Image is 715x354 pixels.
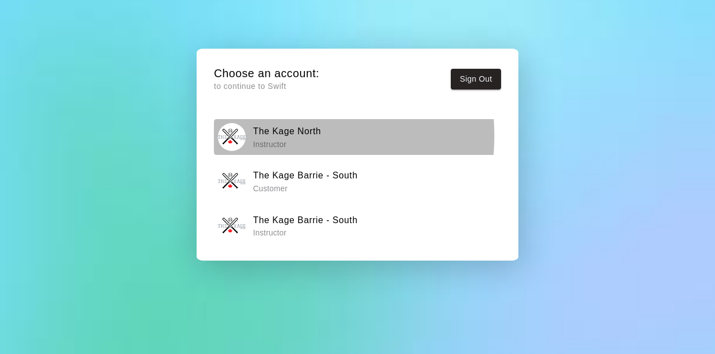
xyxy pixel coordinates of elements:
[218,123,246,151] img: The Kage North
[214,208,501,243] button: The Kage Barrie - SouthThe Kage Barrie - South Instructor
[214,66,320,81] h5: Choose an account:
[214,119,501,154] button: The Kage NorthThe Kage North Instructor
[253,124,321,139] h6: The Kage North
[451,69,501,89] button: Sign Out
[253,139,321,150] p: Instructor
[253,183,357,194] p: Customer
[214,164,501,199] button: The Kage Barrie - SouthThe Kage Barrie - South Customer
[253,168,357,183] h6: The Kage Barrie - South
[253,227,357,238] p: Instructor
[214,81,320,92] p: to continue to Swift
[253,213,357,228] h6: The Kage Barrie - South
[218,167,246,195] img: The Kage Barrie - South
[218,212,246,240] img: The Kage Barrie - South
